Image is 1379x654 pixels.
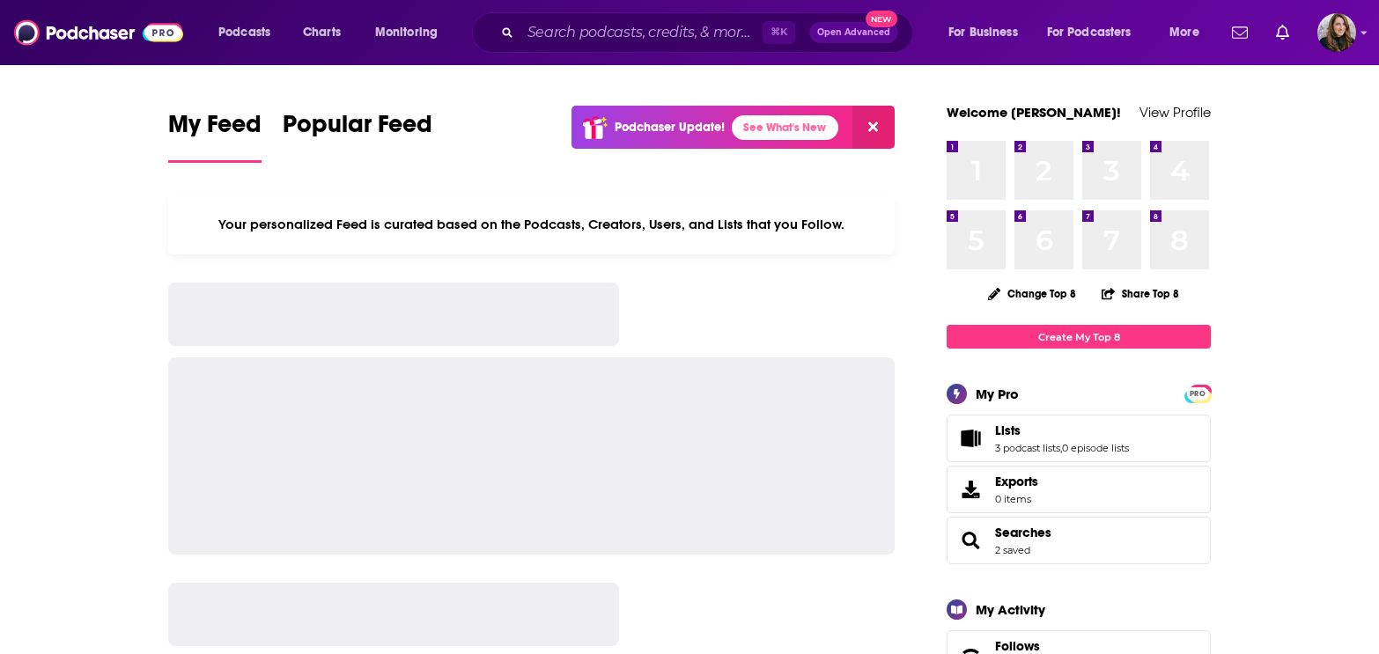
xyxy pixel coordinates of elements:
span: For Podcasters [1047,20,1132,45]
span: More [1169,20,1199,45]
span: Open Advanced [817,28,890,37]
div: Search podcasts, credits, & more... [489,12,930,53]
button: Show profile menu [1317,13,1356,52]
button: open menu [363,18,461,47]
img: Podchaser - Follow, Share and Rate Podcasts [14,16,183,49]
button: open menu [206,18,293,47]
span: For Business [948,20,1018,45]
button: open menu [1036,18,1157,47]
input: Search podcasts, credits, & more... [520,18,763,47]
button: open menu [1157,18,1221,47]
a: See What's New [732,115,838,140]
button: Open AdvancedNew [809,22,898,43]
span: ⌘ K [763,21,795,44]
span: Charts [303,20,341,45]
img: User Profile [1317,13,1356,52]
a: Charts [291,18,351,47]
a: Show notifications dropdown [1269,18,1296,48]
span: Monitoring [375,20,438,45]
button: open menu [936,18,1040,47]
span: Logged in as spectaclecreative [1317,13,1356,52]
span: Podcasts [218,20,270,45]
span: New [866,11,897,27]
a: Show notifications dropdown [1225,18,1255,48]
